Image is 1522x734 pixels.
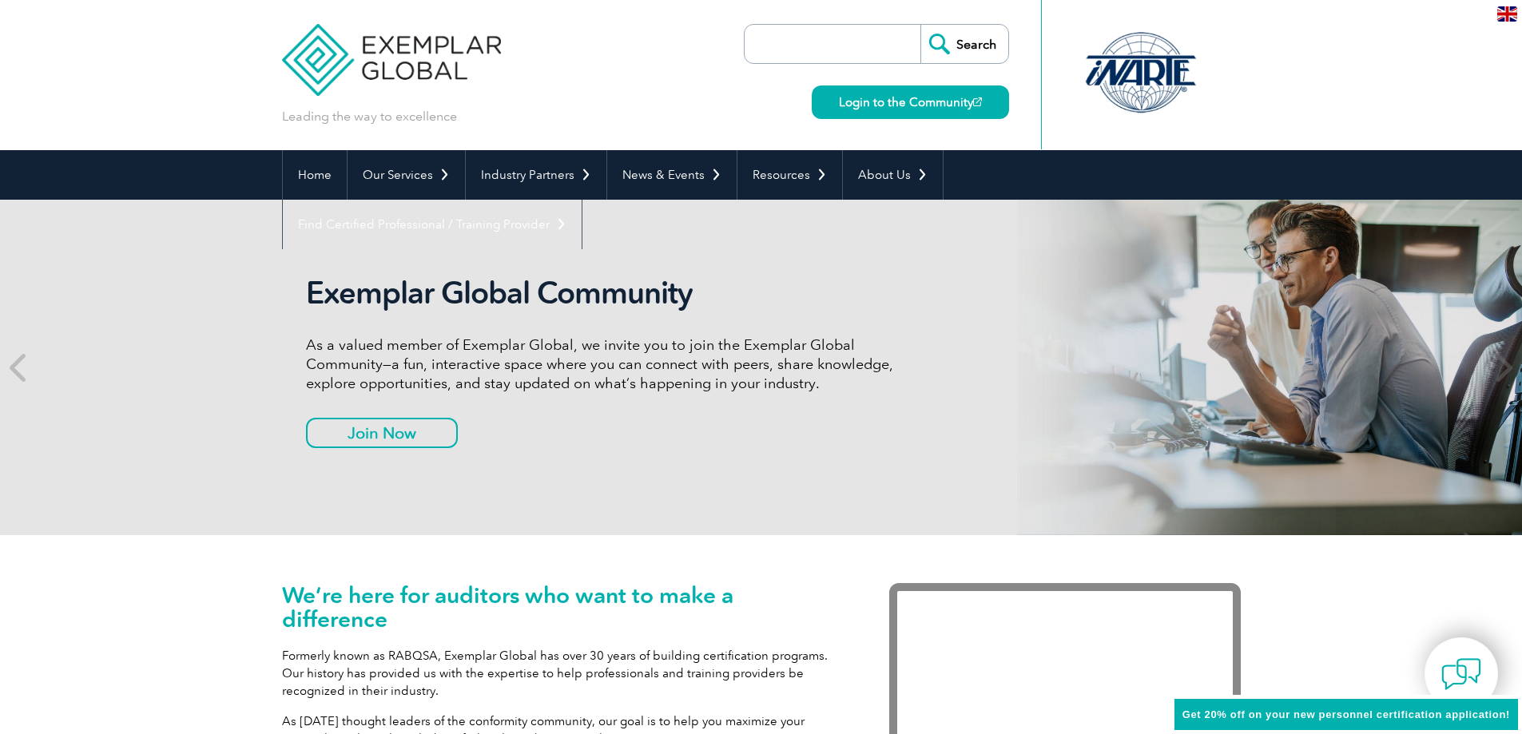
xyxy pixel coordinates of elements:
[466,150,606,200] a: Industry Partners
[920,25,1008,63] input: Search
[1441,654,1481,694] img: contact-chat.png
[282,108,457,125] p: Leading the way to excellence
[306,275,905,311] h2: Exemplar Global Community
[1497,6,1517,22] img: en
[737,150,842,200] a: Resources
[812,85,1009,119] a: Login to the Community
[306,335,905,393] p: As a valued member of Exemplar Global, we invite you to join the Exemplar Global Community—a fun,...
[282,583,841,631] h1: We’re here for auditors who want to make a difference
[283,200,582,249] a: Find Certified Professional / Training Provider
[607,150,737,200] a: News & Events
[973,97,982,106] img: open_square.png
[843,150,943,200] a: About Us
[282,647,841,700] p: Formerly known as RABQSA, Exemplar Global has over 30 years of building certification programs. O...
[1182,708,1510,720] span: Get 20% off on your new personnel certification application!
[348,150,465,200] a: Our Services
[306,418,458,448] a: Join Now
[283,150,347,200] a: Home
